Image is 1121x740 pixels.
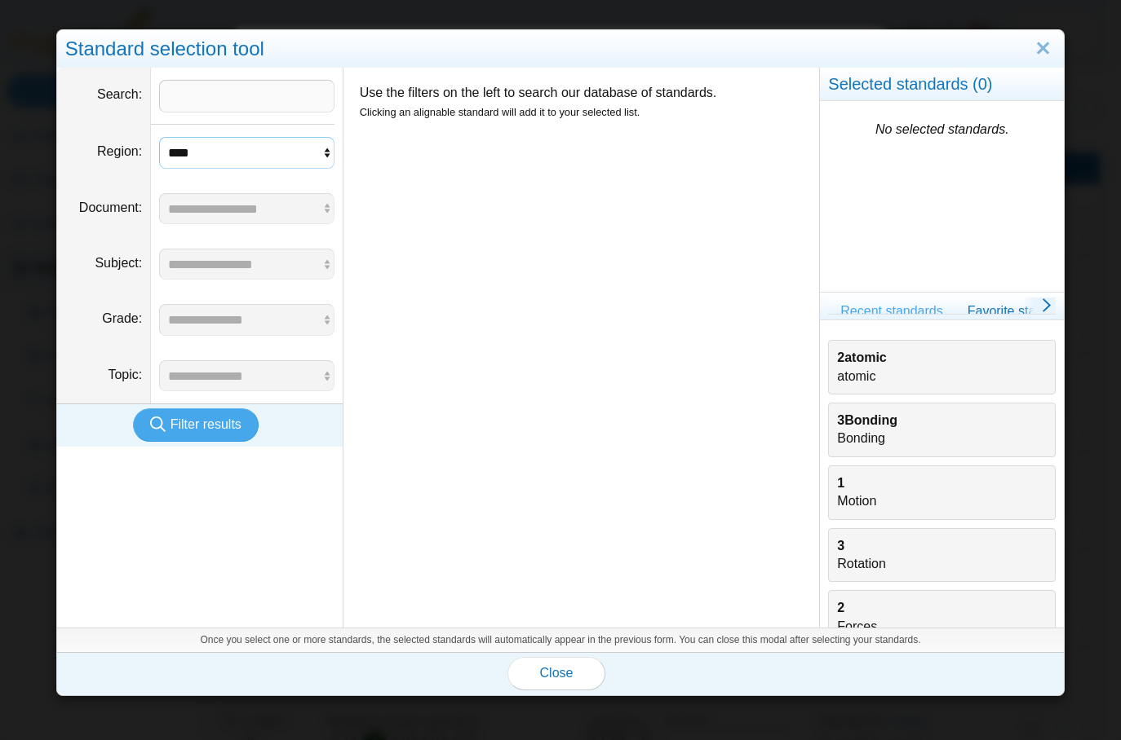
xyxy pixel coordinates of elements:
[837,537,1047,574] div: Rotation
[837,599,1047,636] div: Forces
[955,297,1088,325] a: Favorite standards
[343,68,820,628] div: Use the filters on the left to search our database of standards.
[837,539,844,553] b: 3
[97,87,142,101] label: Search
[837,413,897,427] b: 3Bonding
[837,349,1047,385] div: atomic
[133,408,259,441] button: Filter results
[828,297,955,325] a: Recent standards
[102,311,142,325] label: Grade
[875,122,1009,136] i: No selected standards.
[57,628,1065,652] div: Once you select one or more standards, the selected standards will automatically appear in the pr...
[507,657,605,689] button: Close
[837,350,886,364] b: 2atomic
[95,256,142,270] label: Subject
[978,75,987,93] span: 0
[837,474,1047,511] div: Motion
[97,144,142,158] label: Region
[57,30,1065,68] div: Standard selection tool
[837,476,844,490] b: 1
[171,417,241,431] span: Filter results
[837,412,1047,448] div: Bonding
[108,368,142,381] label: Topic
[837,601,844,614] b: 2
[360,106,640,118] small: Clicking an alignable standard will add it to your selected list.
[540,666,574,680] span: Close
[820,68,1064,101] div: Selected standards ( )
[1030,35,1056,63] a: Close
[79,200,142,214] label: Document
